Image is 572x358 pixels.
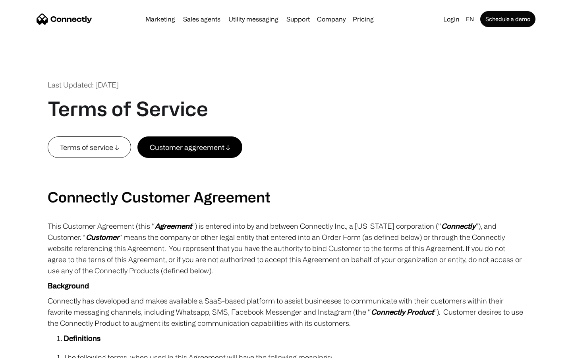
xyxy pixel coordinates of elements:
[371,308,434,316] em: Connectly Product
[350,16,377,22] a: Pricing
[283,16,313,22] a: Support
[480,11,535,27] a: Schedule a demo
[225,16,282,22] a: Utility messaging
[441,222,475,230] em: Connectly
[180,16,224,22] a: Sales agents
[48,220,524,276] p: This Customer Agreement (this “ ”) is entered into by and between Connectly Inc., a [US_STATE] co...
[48,97,208,121] h1: Terms of Service
[48,173,524,184] p: ‍
[86,233,119,241] em: Customer
[64,334,100,342] strong: Definitions
[16,344,48,355] ul: Language list
[317,14,346,25] div: Company
[466,14,474,25] div: en
[48,188,524,205] h2: Connectly Customer Agreement
[142,16,178,22] a: Marketing
[440,14,463,25] a: Login
[48,158,524,169] p: ‍
[150,142,230,153] div: Customer aggreement ↓
[48,282,89,290] strong: Background
[8,343,48,355] aside: Language selected: English
[48,80,119,90] div: Last Updated: [DATE]
[60,142,119,153] div: Terms of service ↓
[155,222,192,230] em: Agreement
[48,295,524,329] p: Connectly has developed and makes available a SaaS-based platform to assist businesses to communi...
